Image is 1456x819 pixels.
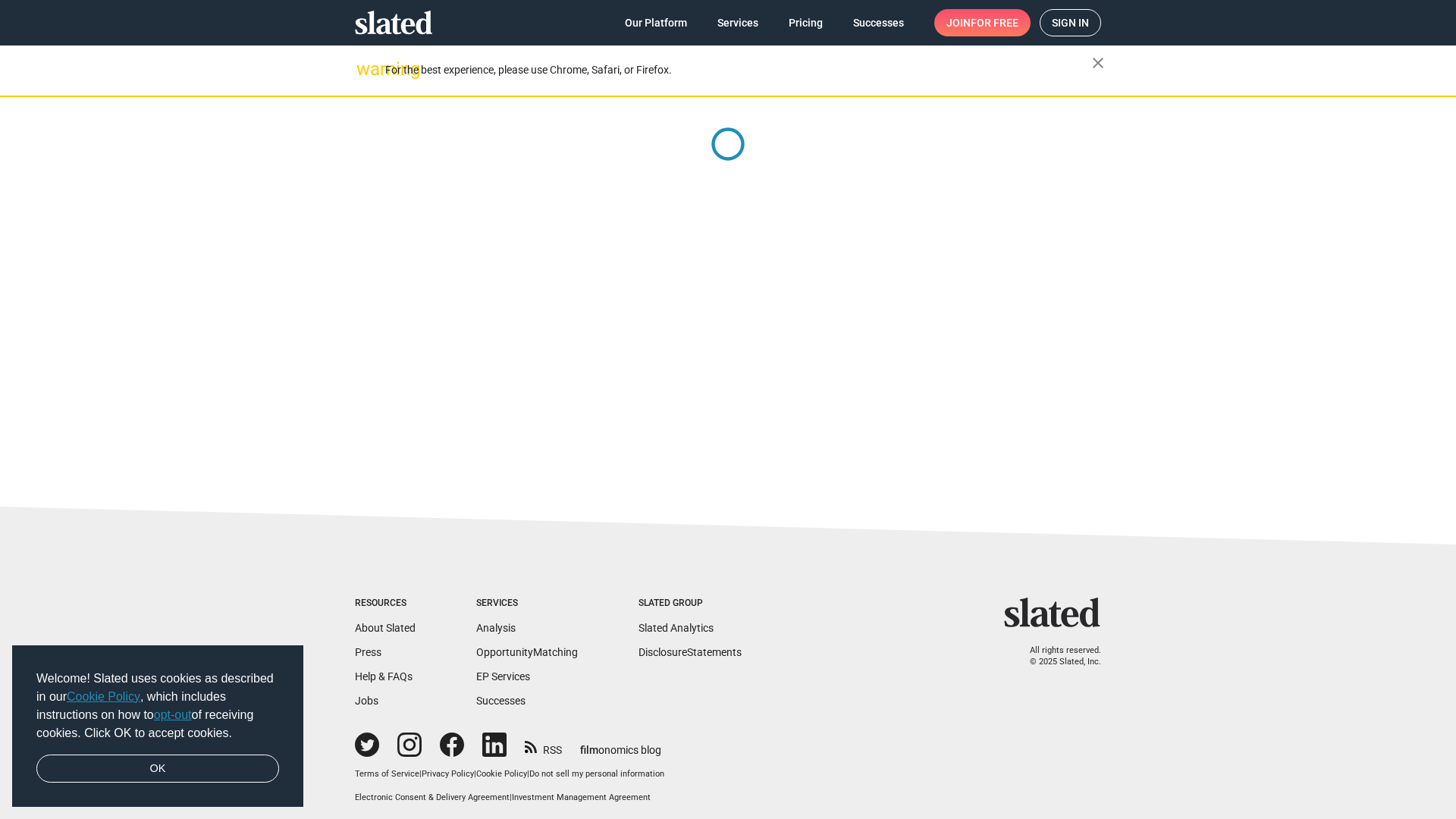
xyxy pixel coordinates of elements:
[355,695,378,707] a: Jobs
[529,769,664,780] button: Do not sell my personal information
[36,670,279,742] span: Welcome! Slated uses cookies as described in our , which includes instructions on how to of recei...
[1040,9,1101,36] a: Sign in
[789,9,823,36] span: Pricing
[639,646,742,658] a: DisclosureStatements
[355,598,416,610] div: Resources
[1014,645,1101,667] p: All rights reserved. © 2025 Slated, Inc.
[1089,54,1107,72] mat-icon: close
[639,598,742,610] div: Slated Group
[853,9,904,36] span: Successes
[356,60,375,78] mat-icon: warning
[717,9,758,36] span: Services
[476,695,526,707] a: Successes
[512,792,651,802] a: Investment Management Agreement
[476,598,578,610] div: Services
[67,690,140,703] a: Cookie Policy
[36,755,279,783] a: dismiss cookie message
[476,646,578,658] a: OpportunityMatching
[12,645,303,808] div: cookieconsent
[355,622,416,634] a: About Slated
[841,9,916,36] a: Successes
[971,9,1018,36] span: for free
[154,708,192,721] a: opt-out
[474,769,476,779] span: |
[355,646,381,658] a: Press
[1052,10,1089,36] span: Sign in
[510,792,512,802] span: |
[580,731,661,758] a: filmonomics blog
[705,9,770,36] a: Services
[639,622,714,634] a: Slated Analytics
[476,622,516,634] a: Analysis
[476,769,527,779] a: Cookie Policy
[422,769,474,779] a: Privacy Policy
[419,769,422,779] span: |
[525,734,562,758] a: RSS
[946,9,1018,36] span: Join
[476,670,530,682] a: EP Services
[625,9,687,36] span: Our Platform
[934,9,1031,36] a: Joinfor free
[385,60,1092,80] div: For the best experience, please use Chrome, Safari, or Firefox.
[355,792,510,802] a: Electronic Consent & Delivery Agreement
[355,670,413,682] a: Help & FAQs
[527,769,529,779] span: |
[777,9,835,36] a: Pricing
[613,9,699,36] a: Our Platform
[580,744,598,756] span: film
[355,769,419,779] a: Terms of Service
